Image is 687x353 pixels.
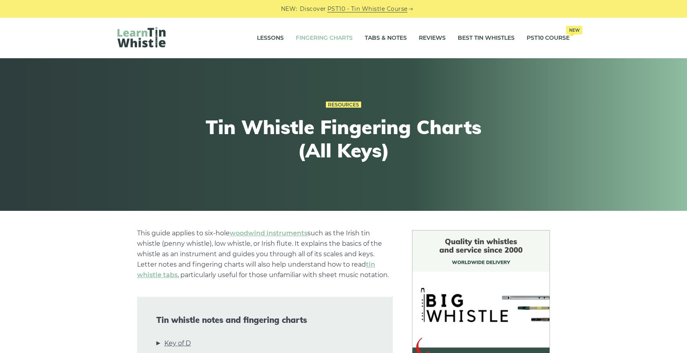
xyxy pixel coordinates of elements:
span: Tin whistle notes and fingering charts [156,315,374,325]
h1: Tin Whistle Fingering Charts (All Keys) [196,116,491,162]
p: This guide applies to six-hole such as the Irish tin whistle (penny whistle), low whistle, or Iri... [137,228,393,280]
span: New [566,26,582,35]
a: woodwind instruments [230,229,307,237]
a: Lessons [257,28,284,48]
a: Fingering Charts [296,28,353,48]
a: Tabs & Notes [365,28,407,48]
img: LearnTinWhistle.com [117,27,166,47]
a: Reviews [419,28,446,48]
a: PST10 CourseNew [527,28,570,48]
a: Resources [326,102,361,108]
a: Best Tin Whistles [458,28,515,48]
a: Key of D [164,338,191,349]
